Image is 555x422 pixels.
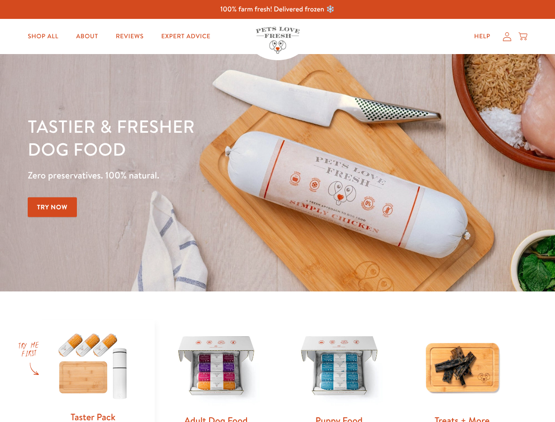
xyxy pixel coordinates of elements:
img: Pets Love Fresh [256,27,300,54]
a: Try Now [28,197,77,217]
h1: Tastier & fresher dog food [28,115,361,160]
a: Shop All [21,28,65,45]
a: Help [467,28,497,45]
p: Zero preservatives. 100% natural. [28,167,361,183]
a: About [69,28,105,45]
a: Expert Advice [154,28,218,45]
a: Reviews [109,28,150,45]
